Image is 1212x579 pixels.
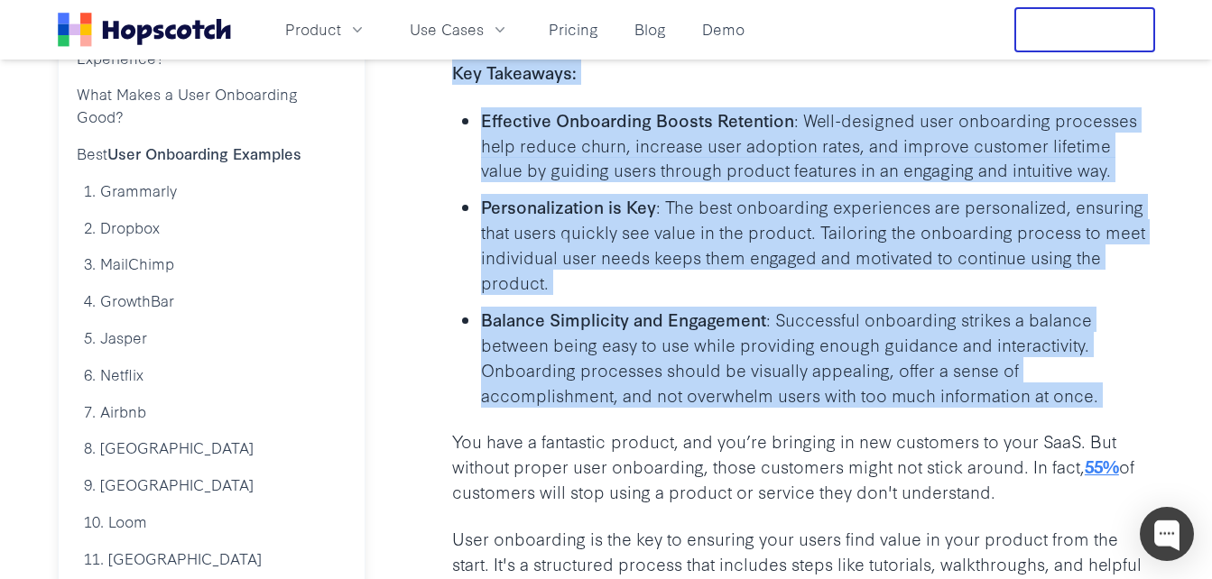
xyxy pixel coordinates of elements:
[69,172,354,209] a: 1. Grammarly
[69,540,354,577] a: 11. [GEOGRAPHIC_DATA]
[107,142,301,163] b: User Onboarding Examples
[69,393,354,430] a: 7. Airbnb
[69,429,354,466] a: 8. [GEOGRAPHIC_DATA]
[69,356,354,393] a: 6. Netflix
[69,76,354,135] a: What Makes a User Onboarding Good?
[69,209,354,246] a: 2. Dropbox
[69,282,354,319] a: 4. GrowthBar
[481,194,656,218] b: Personalization is Key
[452,60,577,84] b: Key Takeaways:
[274,14,377,44] button: Product
[481,107,1155,183] p: : Well-designed user onboarding processes help reduce churn, increase user adoption rates, and im...
[69,503,354,540] a: 10. Loom
[69,135,354,172] a: BestUser Onboarding Examples
[410,18,484,41] span: Use Cases
[541,14,606,44] a: Pricing
[695,14,752,44] a: Demo
[399,14,520,44] button: Use Cases
[481,107,794,132] b: Effective Onboarding Boosts Retention
[69,319,354,356] a: 5. Jasper
[627,14,673,44] a: Blog
[69,245,354,282] a: 3. MailChimp
[58,13,231,47] a: Home
[1085,454,1119,478] a: 55%
[285,18,341,41] span: Product
[481,307,1155,408] p: : Successful onboarding strikes a balance between being easy to use while providing enough guidan...
[1014,7,1155,52] button: Free Trial
[481,194,1155,295] p: : The best onboarding experiences are personalized, ensuring that users quickly see value in the ...
[69,466,354,503] a: 9. [GEOGRAPHIC_DATA]
[452,428,1155,504] p: You have a fantastic product, and you’re bringing in new customers to your SaaS. But without prop...
[481,307,766,331] b: Balance Simplicity and Engagement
